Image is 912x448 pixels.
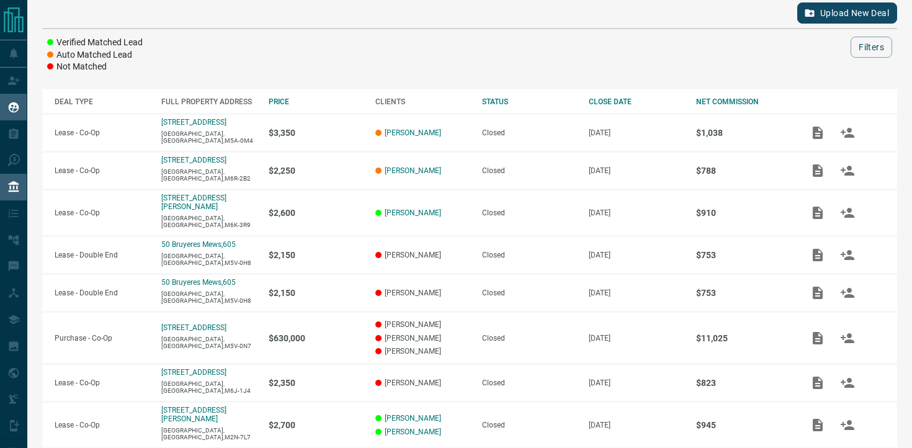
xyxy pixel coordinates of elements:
p: Lease - Double End [55,289,149,297]
span: Add / View Documents [803,420,833,429]
span: Add / View Documents [803,333,833,342]
p: Lease - Co-Op [55,421,149,429]
li: Not Matched [47,61,143,73]
div: Closed [482,334,576,343]
p: [GEOGRAPHIC_DATA],[GEOGRAPHIC_DATA],M6J-1J4 [161,380,256,394]
a: [PERSON_NAME] [385,414,441,423]
span: Match Clients [833,378,862,387]
div: Closed [482,166,576,175]
p: $2,700 [269,420,363,430]
p: [DATE] [589,421,683,429]
span: Match Clients [833,208,862,217]
p: $2,350 [269,378,363,388]
li: Auto Matched Lead [47,49,143,61]
p: [PERSON_NAME] [375,320,470,329]
p: [DATE] [589,208,683,217]
p: $823 [696,378,790,388]
span: Match Clients [833,288,862,297]
span: Add / View Documents [803,378,833,387]
p: $753 [696,288,790,298]
p: $753 [696,250,790,260]
p: $2,150 [269,250,363,260]
div: Closed [482,251,576,259]
a: [PERSON_NAME] [385,428,441,436]
span: Add / View Documents [803,166,833,174]
button: Filters [851,37,892,58]
div: CLOSE DATE [589,97,683,106]
span: Add / View Documents [803,288,833,297]
p: [PERSON_NAME] [375,379,470,387]
p: [GEOGRAPHIC_DATA],[GEOGRAPHIC_DATA],M5A-0M4 [161,130,256,144]
a: [PERSON_NAME] [385,128,441,137]
a: [STREET_ADDRESS][PERSON_NAME] [161,406,226,423]
button: Upload New Deal [797,2,897,24]
p: $2,250 [269,166,363,176]
p: [DATE] [589,379,683,387]
div: Closed [482,128,576,137]
p: $788 [696,166,790,176]
span: Add / View Documents [803,250,833,259]
div: NET COMMISSION [696,97,790,106]
div: STATUS [482,97,576,106]
span: Match Clients [833,420,862,429]
a: [PERSON_NAME] [385,166,441,175]
p: Purchase - Co-Op [55,334,149,343]
span: Match Clients [833,333,862,342]
p: [DATE] [589,128,683,137]
div: DEAL TYPE [55,97,149,106]
p: [PERSON_NAME] [375,251,470,259]
a: 50 Bruyeres Mews,605 [161,240,236,249]
a: [STREET_ADDRESS] [161,368,226,377]
p: Lease - Co-Op [55,128,149,137]
p: [GEOGRAPHIC_DATA],[GEOGRAPHIC_DATA],M6K-3R9 [161,215,256,228]
div: FULL PROPERTY ADDRESS [161,97,256,106]
p: [DATE] [589,166,683,175]
p: [PERSON_NAME] [375,334,470,343]
a: [PERSON_NAME] [385,208,441,217]
a: [STREET_ADDRESS] [161,323,226,332]
span: Match Clients [833,128,862,137]
p: [PERSON_NAME] [375,347,470,356]
a: [STREET_ADDRESS][PERSON_NAME] [161,194,226,211]
div: Closed [482,289,576,297]
p: $2,150 [269,288,363,298]
p: [PERSON_NAME] [375,289,470,297]
p: [GEOGRAPHIC_DATA],[GEOGRAPHIC_DATA],M5V-0H8 [161,253,256,266]
p: [DATE] [589,251,683,259]
div: Closed [482,379,576,387]
p: $945 [696,420,790,430]
p: $11,025 [696,333,790,343]
p: [DATE] [589,334,683,343]
span: Add / View Documents [803,128,833,137]
a: 50 Bruyeres Mews,605 [161,278,236,287]
div: CLIENTS [375,97,470,106]
p: Lease - Double End [55,251,149,259]
p: [DATE] [589,289,683,297]
span: Match Clients [833,250,862,259]
div: Closed [482,421,576,429]
a: [STREET_ADDRESS] [161,118,226,127]
p: $3,350 [269,128,363,138]
p: $630,000 [269,333,363,343]
p: $1,038 [696,128,790,138]
p: Lease - Co-Op [55,379,149,387]
div: Closed [482,208,576,217]
p: $2,600 [269,208,363,218]
p: [GEOGRAPHIC_DATA],[GEOGRAPHIC_DATA],M5V-0H8 [161,290,256,304]
li: Verified Matched Lead [47,37,143,49]
a: [STREET_ADDRESS] [161,156,226,164]
span: Match Clients [833,166,862,174]
p: [GEOGRAPHIC_DATA],[GEOGRAPHIC_DATA],M2N-7L7 [161,427,256,441]
span: Add / View Documents [803,208,833,217]
p: [GEOGRAPHIC_DATA],[GEOGRAPHIC_DATA],M5V-0N7 [161,336,256,349]
p: Lease - Co-Op [55,208,149,217]
p: [GEOGRAPHIC_DATA],[GEOGRAPHIC_DATA],M6R-2B2 [161,168,256,182]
